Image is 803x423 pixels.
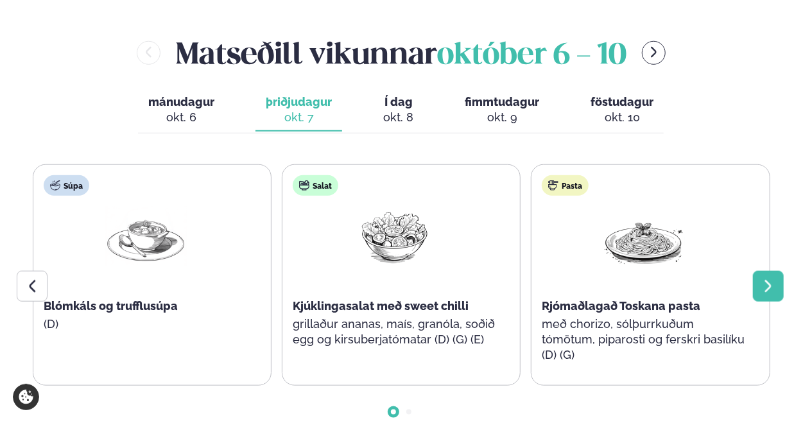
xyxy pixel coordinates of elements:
div: okt. 8 [383,110,413,125]
button: föstudagur okt. 10 [580,89,664,132]
span: Kjúklingasalat með sweet chilli [293,299,469,313]
span: Blómkáls og trufflusúpa [44,299,178,313]
button: þriðjudagur okt. 7 [255,89,342,132]
span: Rjómaðlagað Toskana pasta [542,299,700,313]
a: Cookie settings [13,384,39,410]
p: grillaður ananas, maís, granóla, soðið egg og kirsuberjatómatar (D) (G) (E) [293,316,497,347]
span: þriðjudagur [266,95,332,108]
div: okt. 10 [591,110,653,125]
span: föstudagur [591,95,653,108]
span: mánudagur [148,95,214,108]
h2: Matseðill vikunnar [176,32,626,74]
img: soup.svg [50,180,60,191]
div: okt. 9 [465,110,539,125]
img: Soup.png [105,206,187,266]
span: Í dag [383,94,413,110]
img: Salad.png [354,206,436,266]
img: Spagetti.png [603,206,685,266]
button: menu-btn-left [137,41,160,65]
span: Go to slide 2 [406,410,411,415]
div: Súpa [44,175,89,196]
div: Salat [293,175,338,196]
div: okt. 7 [266,110,332,125]
p: (D) [44,316,248,332]
span: fimmtudagur [465,95,539,108]
div: okt. 6 [148,110,214,125]
span: Go to slide 1 [391,410,396,415]
div: Pasta [542,175,589,196]
img: pasta.svg [548,180,558,191]
img: salad.svg [299,180,309,191]
button: mánudagur okt. 6 [138,89,225,132]
p: með chorizo, sólþurrkuðum tómötum, piparosti og ferskri basilíku (D) (G) [542,316,746,363]
button: fimmtudagur okt. 9 [454,89,549,132]
span: október 6 - 10 [437,42,626,70]
button: Í dag okt. 8 [373,89,424,132]
button: menu-btn-right [642,41,666,65]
